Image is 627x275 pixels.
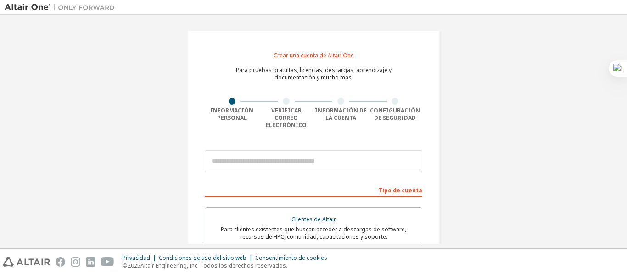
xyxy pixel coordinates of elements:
img: instagram.svg [71,257,80,267]
font: Altair Engineering, Inc. Todos los derechos reservados. [140,262,287,269]
img: youtube.svg [101,257,114,267]
font: Tipo de cuenta [379,186,422,194]
img: Altair Uno [5,3,119,12]
font: Consentimiento de cookies [255,254,327,262]
font: Para pruebas gratuitas, licencias, descargas, aprendizaje y [236,66,392,74]
font: Para clientes existentes que buscan acceder a descargas de software, recursos de HPC, comunidad, ... [221,225,406,241]
font: Clientes de Altair [291,215,336,223]
font: 2025 [128,262,140,269]
font: Crear una cuenta de Altair One [274,51,354,59]
font: Información personal [210,107,253,122]
img: facebook.svg [56,257,65,267]
font: Privacidad [123,254,150,262]
img: linkedin.svg [86,257,95,267]
font: Configuración de seguridad [370,107,420,122]
font: © [123,262,128,269]
font: Verificar correo electrónico [266,107,307,129]
font: Condiciones de uso del sitio web [159,254,246,262]
img: altair_logo.svg [3,257,50,267]
font: Información de la cuenta [315,107,367,122]
font: documentación y mucho más. [274,73,353,81]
